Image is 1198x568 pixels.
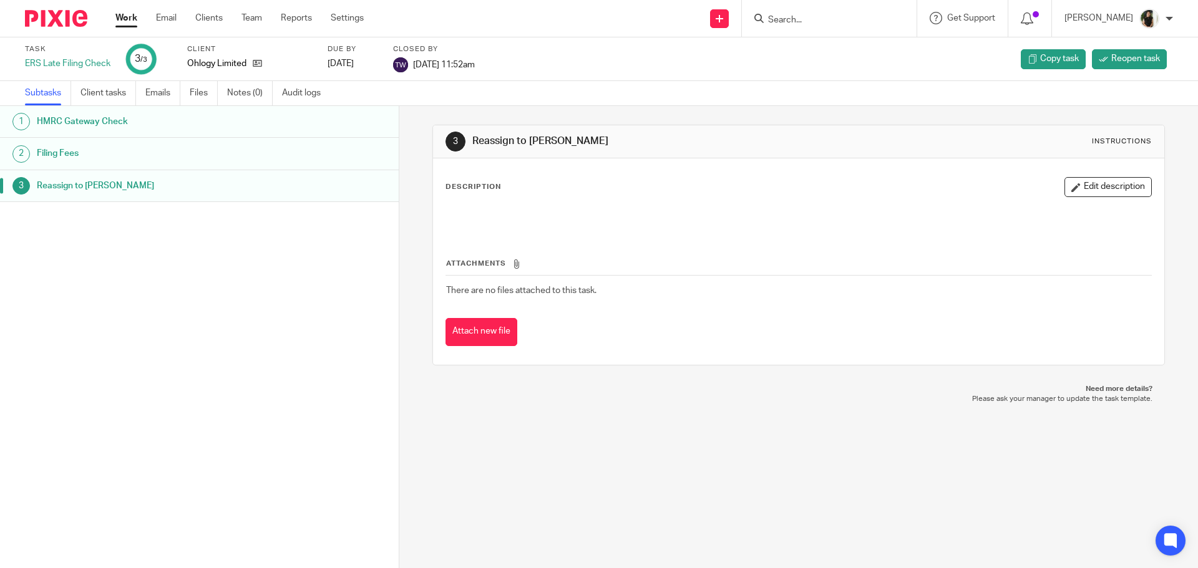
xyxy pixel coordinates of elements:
a: Team [241,12,262,24]
a: Reports [281,12,312,24]
span: Attachments [446,260,506,267]
a: Work [115,12,137,24]
a: Notes (0) [227,81,273,105]
img: svg%3E [393,57,408,72]
span: [DATE] 11:52am [413,60,475,69]
a: Audit logs [282,81,330,105]
span: Get Support [947,14,995,22]
h1: Reassign to [PERSON_NAME] [472,135,825,148]
div: 3 [135,52,147,66]
p: Please ask your manager to update the task template. [445,394,1152,404]
a: Email [156,12,177,24]
p: Need more details? [445,384,1152,394]
span: Copy task [1040,52,1079,65]
div: ERS Late Filing Check [25,57,110,70]
a: Emails [145,81,180,105]
div: Instructions [1092,137,1152,147]
span: Reopen task [1111,52,1160,65]
div: 2 [12,145,30,163]
label: Client [187,44,312,54]
div: [DATE] [328,57,377,70]
div: 3 [12,177,30,195]
p: [PERSON_NAME] [1064,12,1133,24]
h1: Filing Fees [37,144,270,163]
a: Settings [331,12,364,24]
p: Description [446,182,501,192]
p: Ohlogy Limited [187,57,246,70]
label: Closed by [393,44,475,54]
h1: Reassign to [PERSON_NAME] [37,176,270,195]
a: Subtasks [25,81,71,105]
img: Pixie [25,10,87,27]
a: Clients [195,12,223,24]
div: 1 [12,113,30,130]
small: /3 [140,56,147,63]
a: Copy task [1021,49,1086,69]
a: Files [190,81,218,105]
label: Due by [328,44,377,54]
label: Task [25,44,110,54]
h1: HMRC Gateway Check [37,112,270,131]
input: Search [767,15,879,26]
a: Reopen task [1092,49,1167,69]
img: Janice%20Tang.jpeg [1139,9,1159,29]
a: Client tasks [80,81,136,105]
button: Attach new file [446,318,517,346]
span: There are no files attached to this task. [446,286,597,295]
div: 3 [446,132,465,152]
button: Edit description [1064,177,1152,197]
